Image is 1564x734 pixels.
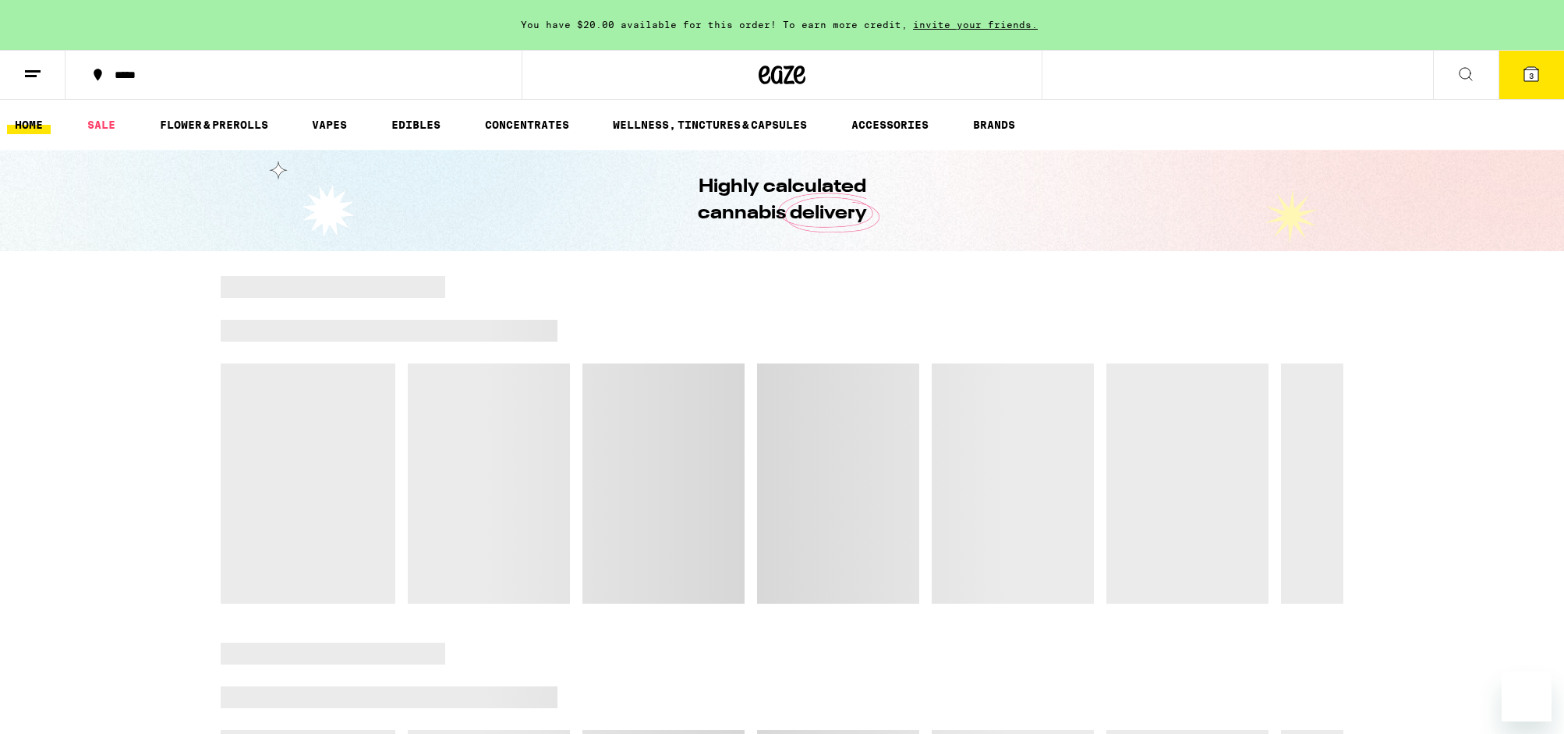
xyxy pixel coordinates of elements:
[605,115,815,134] a: WELLNESS, TINCTURES & CAPSULES
[384,115,448,134] a: EDIBLES
[152,115,276,134] a: FLOWER & PREROLLS
[1529,71,1534,80] span: 3
[80,115,123,134] a: SALE
[653,174,911,227] h1: Highly calculated cannabis delivery
[304,115,355,134] a: VAPES
[844,115,936,134] a: ACCESSORIES
[7,115,51,134] a: HOME
[1502,672,1552,722] iframe: Button to launch messaging window
[965,115,1023,134] a: BRANDS
[521,20,908,30] span: You have $20.00 available for this order! To earn more credit,
[1499,51,1564,99] button: 3
[908,20,1043,30] span: invite your friends.
[477,115,577,134] a: CONCENTRATES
